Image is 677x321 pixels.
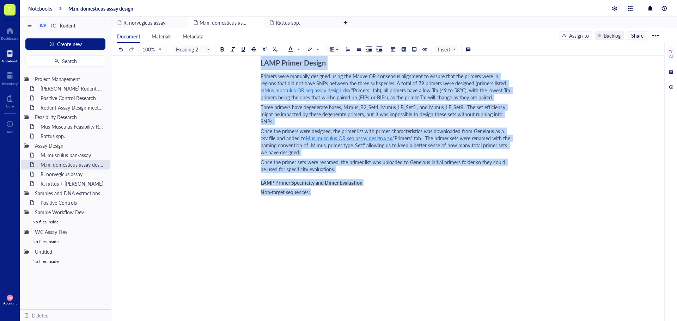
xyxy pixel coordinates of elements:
[3,301,17,305] div: Account
[25,38,105,50] button: Create new
[32,141,107,150] div: Assay Design
[37,179,107,189] div: R. rattus + [PERSON_NAME]
[152,33,171,40] span: Materials
[1,36,19,41] div: Dashboard
[2,81,18,86] div: Inventory
[37,198,107,208] div: Positive Controls
[264,87,351,94] span: Mus musculus OR seq assay design.xlsx,
[176,46,211,53] span: Heading 2
[37,93,107,103] div: Positive Control Research
[261,159,507,173] span: Once the primer sets were renamed, the primer list was uploaded to Geneious initial primers folde...
[40,23,47,28] div: ICR
[32,311,49,319] div: Deleted
[21,257,110,266] div: No files inside
[261,73,507,94] span: Primers were manually designed using the Mauve OR consensus alignment to ensure that the primers ...
[28,5,52,12] a: Notebooks
[569,32,589,39] div: Assign to
[32,207,107,217] div: Sample Workflow Dev
[8,296,11,299] span: MB
[631,32,644,39] span: Share
[261,179,362,186] span: LAMP Primer Specificity and Dimer Evaluation
[669,54,673,59] div: AI
[62,58,77,64] span: Search
[183,33,203,40] span: Metadata
[32,227,107,237] div: WC Assay Dev
[37,84,107,93] div: [PERSON_NAME] Rodent Test Full Proposal
[68,5,133,12] a: M.m. domesticus assay design
[32,247,107,257] div: Untitled
[37,169,107,179] div: R. norvegicus assay
[142,46,161,53] span: 100%
[2,59,18,63] div: Notebook
[261,58,326,68] span: LAMP Primer Design
[37,160,107,169] div: M.m. domesticus assay design
[261,135,512,156] span: "Primers" tab. The primer sets were renamed with the naming convention of M.mus_primer type_Set# ...
[37,103,107,112] div: Rodent Assay Design meeting_[DATE]
[6,104,14,108] div: Core
[32,188,107,198] div: Samples and DNA extractions
[1,25,19,41] a: Dashboard
[306,135,392,142] span: Mus musculus OR seq assay design.xlsx,
[261,128,505,142] span: Once the primers were designed, the primer list with primer characteristics was downloaded from G...
[438,46,457,53] span: Insert
[37,122,107,131] div: Mus Musculus Feasibility Research
[21,237,110,247] div: No files inside
[627,31,648,40] button: Share
[25,55,105,67] button: Search
[2,70,18,86] a: Inventory
[604,32,621,39] div: Backlog
[261,104,507,125] span: Three primers have degenerate bases, M.mus_B2_Set4, M.mus_LB_Set5 , and M.mus_LF_Set8. The set ef...
[261,189,310,196] span: Non-target sequences:
[37,150,107,160] div: M. musculus pan-assay
[57,41,82,47] span: Create new
[2,48,18,63] a: Notebook
[261,87,512,101] span: "Primers" tab), all primers have a low Tm (49 to 58°C), with the lowest Tm primers being the ones...
[7,130,13,134] div: Add
[6,93,14,108] a: Core
[32,112,107,122] div: Feasibility Research
[32,74,107,84] div: Project Management
[21,217,110,227] div: No files inside
[51,22,75,29] span: IC - Rodent
[37,131,107,141] div: Rattus spp.
[117,33,140,40] span: Document
[8,5,12,13] span: T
